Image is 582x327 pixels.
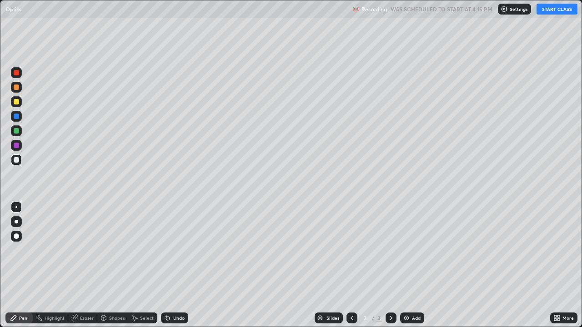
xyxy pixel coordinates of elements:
div: Shapes [109,316,125,320]
img: add-slide-button [403,314,410,322]
img: recording.375f2c34.svg [352,5,360,13]
div: 3 [376,314,382,322]
div: / [372,315,375,321]
img: class-settings-icons [501,5,508,13]
p: Recording [361,6,387,13]
p: Optics [5,5,21,13]
h5: WAS SCHEDULED TO START AT 4:15 PM [391,5,492,13]
p: Settings [510,7,527,11]
div: More [562,316,574,320]
div: Slides [326,316,339,320]
div: Add [412,316,421,320]
div: 3 [361,315,370,321]
div: Eraser [80,316,94,320]
div: Select [140,316,154,320]
div: Highlight [45,316,65,320]
button: START CLASS [537,4,577,15]
div: Pen [19,316,27,320]
div: Undo [173,316,185,320]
